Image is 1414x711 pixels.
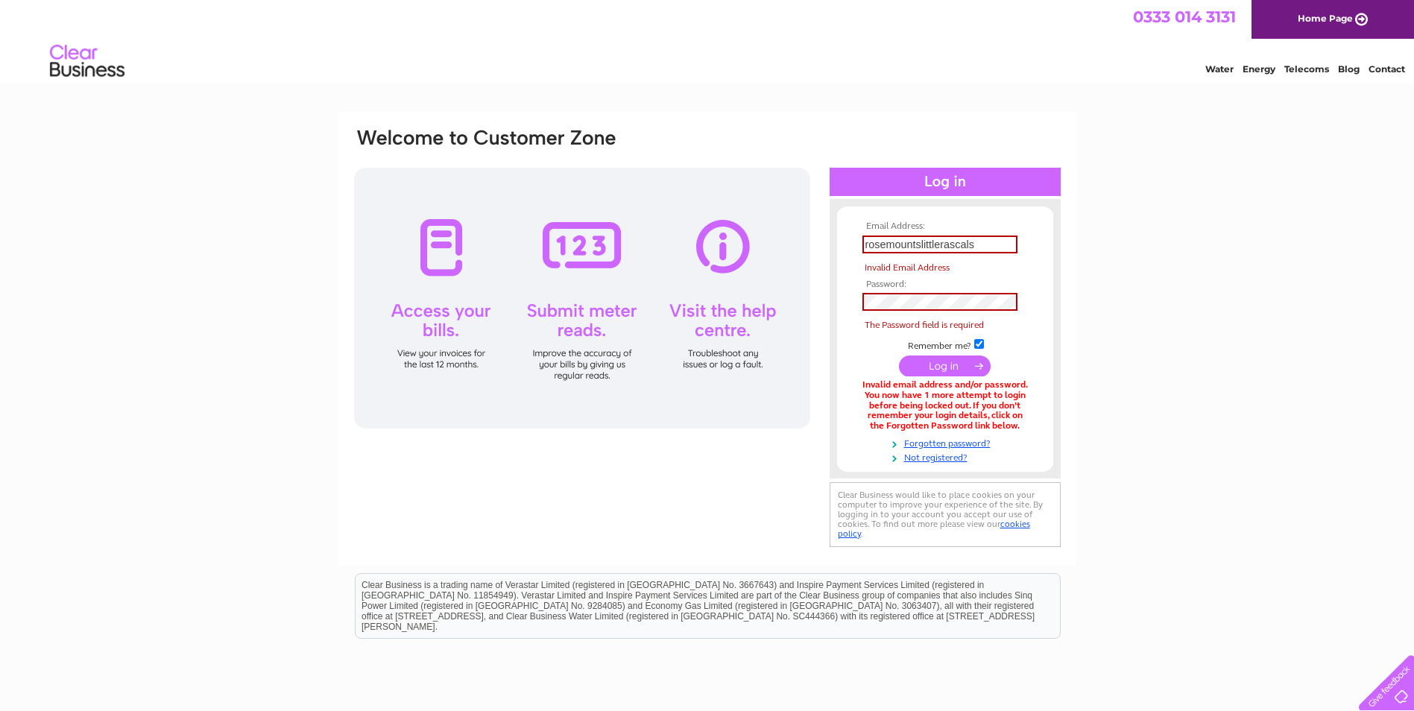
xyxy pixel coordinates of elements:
span: The Password field is required [865,320,984,330]
span: Invalid Email Address [865,262,950,273]
a: Telecoms [1284,63,1329,75]
a: Water [1205,63,1234,75]
a: cookies policy [838,519,1030,539]
td: Remember me? [859,337,1032,352]
div: Invalid email address and/or password. You now have 1 more attempt to login before being locked o... [862,380,1028,432]
img: logo.png [49,39,125,84]
a: 0333 014 3131 [1133,7,1236,26]
div: Clear Business would like to place cookies on your computer to improve your experience of the sit... [830,482,1061,547]
a: Energy [1243,63,1275,75]
div: Clear Business is a trading name of Verastar Limited (registered in [GEOGRAPHIC_DATA] No. 3667643... [356,8,1060,72]
a: Not registered? [862,449,1032,464]
a: Forgotten password? [862,435,1032,449]
a: Blog [1338,63,1360,75]
th: Email Address: [859,221,1032,232]
input: Submit [899,355,991,376]
th: Password: [859,279,1032,290]
a: Contact [1369,63,1405,75]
